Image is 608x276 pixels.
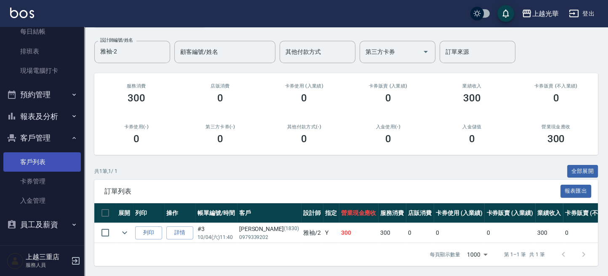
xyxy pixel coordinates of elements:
[484,203,535,223] th: 卡券販賣 (入業績)
[3,61,81,80] a: 現場電腦打卡
[567,165,598,178] button: 全部展開
[553,92,559,104] h3: 0
[339,223,379,243] td: 300
[378,203,406,223] th: 服務消費
[440,124,504,130] h2: 入金儲值
[378,223,406,243] td: 300
[419,45,432,58] button: Open
[560,187,592,195] a: 報表匯出
[3,191,81,210] a: 入金管理
[272,124,336,130] h2: 其他付款方式(-)
[188,124,252,130] h2: 第三方卡券(-)
[116,203,133,223] th: 展開
[3,84,81,106] button: 預約管理
[26,253,69,261] h5: 上越三重店
[272,83,336,89] h2: 卡券使用 (入業績)
[385,133,391,145] h3: 0
[239,225,299,234] div: [PERSON_NAME]
[440,83,504,89] h2: 業績收入
[195,203,237,223] th: 帳單編號/時間
[164,203,195,223] th: 操作
[3,42,81,61] a: 排班表
[406,223,434,243] td: 0
[188,83,252,89] h2: 店販消費
[3,172,81,191] a: 卡券管理
[323,223,339,243] td: Y
[3,214,81,236] button: 員工及薪資
[434,223,485,243] td: 0
[7,252,24,269] img: Person
[237,203,301,223] th: 客戶
[239,234,299,241] p: 0979339202
[434,203,485,223] th: 卡券使用 (入業績)
[385,92,391,104] h3: 0
[104,124,168,130] h2: 卡券使用(-)
[469,133,475,145] h3: 0
[565,6,598,21] button: 登出
[524,124,588,130] h2: 營業現金應收
[301,203,323,223] th: 設計師
[406,203,434,223] th: 店販消費
[560,185,592,198] button: 報表匯出
[323,203,339,223] th: 指定
[430,251,460,258] p: 每頁顯示數量
[301,92,307,104] h3: 0
[217,92,223,104] h3: 0
[10,8,34,18] img: Logo
[3,127,81,149] button: 客戶管理
[464,243,491,266] div: 1000
[100,37,133,43] label: 設計師編號/姓名
[484,223,535,243] td: 0
[197,234,235,241] p: 10/04 (六) 11:40
[301,133,307,145] h3: 0
[301,223,323,243] td: 雅袖 /2
[547,133,565,145] h3: 300
[195,223,237,243] td: #3
[118,226,131,239] button: expand row
[217,133,223,145] h3: 0
[128,92,145,104] h3: 300
[535,203,563,223] th: 業績收入
[356,83,420,89] h2: 卡券販賣 (入業績)
[104,83,168,89] h3: 服務消費
[535,223,563,243] td: 300
[166,226,193,239] a: 詳情
[104,187,560,196] span: 訂單列表
[463,92,481,104] h3: 300
[135,226,162,239] button: 列印
[524,83,588,89] h2: 卡券販賣 (不入業績)
[356,124,420,130] h2: 入金使用(-)
[339,203,379,223] th: 營業現金應收
[133,203,164,223] th: 列印
[3,106,81,127] button: 報表及分析
[284,225,299,234] p: (1830)
[94,167,117,175] p: 共 1 筆, 1 / 1
[3,152,81,172] a: 客戶列表
[532,8,559,19] div: 上越光華
[497,5,514,22] button: save
[133,133,139,145] h3: 0
[518,5,562,22] button: 上越光華
[3,22,81,41] a: 每日結帳
[504,251,545,258] p: 第 1–1 筆 共 1 筆
[26,261,69,269] p: 服務人員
